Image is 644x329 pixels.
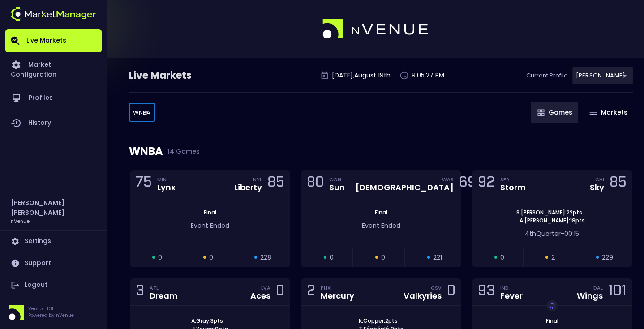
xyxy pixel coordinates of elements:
[189,317,226,325] span: A . Gray : 3 pts
[5,85,102,111] a: Profiles
[514,209,585,217] span: S . [PERSON_NAME] : 22 pts
[234,184,262,192] div: Liberty
[459,175,476,192] div: 69
[329,184,345,192] div: Sun
[442,176,454,183] div: WAS
[332,71,391,80] p: [DATE] , August 19 th
[500,292,523,300] div: Fever
[261,284,270,291] div: LVA
[531,102,578,123] button: Games
[307,284,315,300] div: 2
[209,253,213,262] span: 0
[5,252,102,274] a: Support
[447,284,455,300] div: 0
[583,102,633,123] button: Markets
[478,284,495,300] div: 93
[129,132,633,170] div: WNBA
[602,253,613,262] span: 229
[525,229,561,238] span: 4th Quarter
[589,111,597,115] img: gameIcon
[610,175,627,192] div: 85
[431,284,442,291] div: GSV
[537,109,545,116] img: gameIcon
[330,253,334,262] span: 0
[5,29,102,52] a: Live Markets
[321,284,354,291] div: PHX
[11,7,96,21] img: logo
[157,184,176,192] div: Lynx
[362,221,400,230] span: Event Ended
[307,175,324,192] div: 80
[549,302,556,309] img: replayImg
[260,253,271,262] span: 228
[5,231,102,252] a: Settings
[500,284,523,291] div: IND
[191,221,229,230] span: Event Ended
[590,184,604,192] div: Sky
[157,176,176,183] div: MIN
[5,274,102,296] a: Logout
[433,253,442,262] span: 221
[5,52,102,85] a: Market Configuration
[595,176,604,183] div: CHI
[577,292,603,300] div: Wings
[11,218,30,224] h3: nVenue
[500,176,526,183] div: SEA
[561,229,564,238] span: -
[129,68,238,83] div: Live Markets
[28,312,74,319] p: Powered by nVenue
[201,209,219,216] span: Final
[412,71,444,80] p: 9:05:27 PM
[276,284,284,300] div: 0
[551,253,555,262] span: 2
[543,317,561,325] span: Final
[564,229,579,238] span: 00:15
[158,253,162,262] span: 0
[608,284,627,300] div: 101
[372,209,390,216] span: Final
[5,305,102,320] div: Version 1.31Powered by nVenue
[478,175,495,192] div: 92
[500,184,526,192] div: Storm
[163,148,200,155] span: 14 Games
[28,305,74,312] p: Version 1.31
[329,176,345,183] div: CON
[150,284,178,291] div: ATL
[517,217,588,225] span: A . [PERSON_NAME] : 19 pts
[526,71,568,80] p: Current Profile
[593,284,603,291] div: DAL
[267,175,284,192] div: 85
[572,67,633,84] div: [PERSON_NAME]
[356,317,400,325] span: K . Copper : 2 pts
[11,198,96,218] h2: [PERSON_NAME] [PERSON_NAME]
[136,175,152,192] div: 75
[129,103,155,122] div: [PERSON_NAME]
[136,284,144,300] div: 3
[500,253,504,262] span: 0
[5,111,102,136] a: History
[150,292,178,300] div: Dream
[250,292,270,300] div: Aces
[404,292,442,300] div: Valkyries
[381,253,385,262] span: 0
[253,176,262,183] div: NYL
[321,292,354,300] div: Mercury
[322,19,429,39] img: logo
[356,184,454,192] div: [DEMOGRAPHIC_DATA]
